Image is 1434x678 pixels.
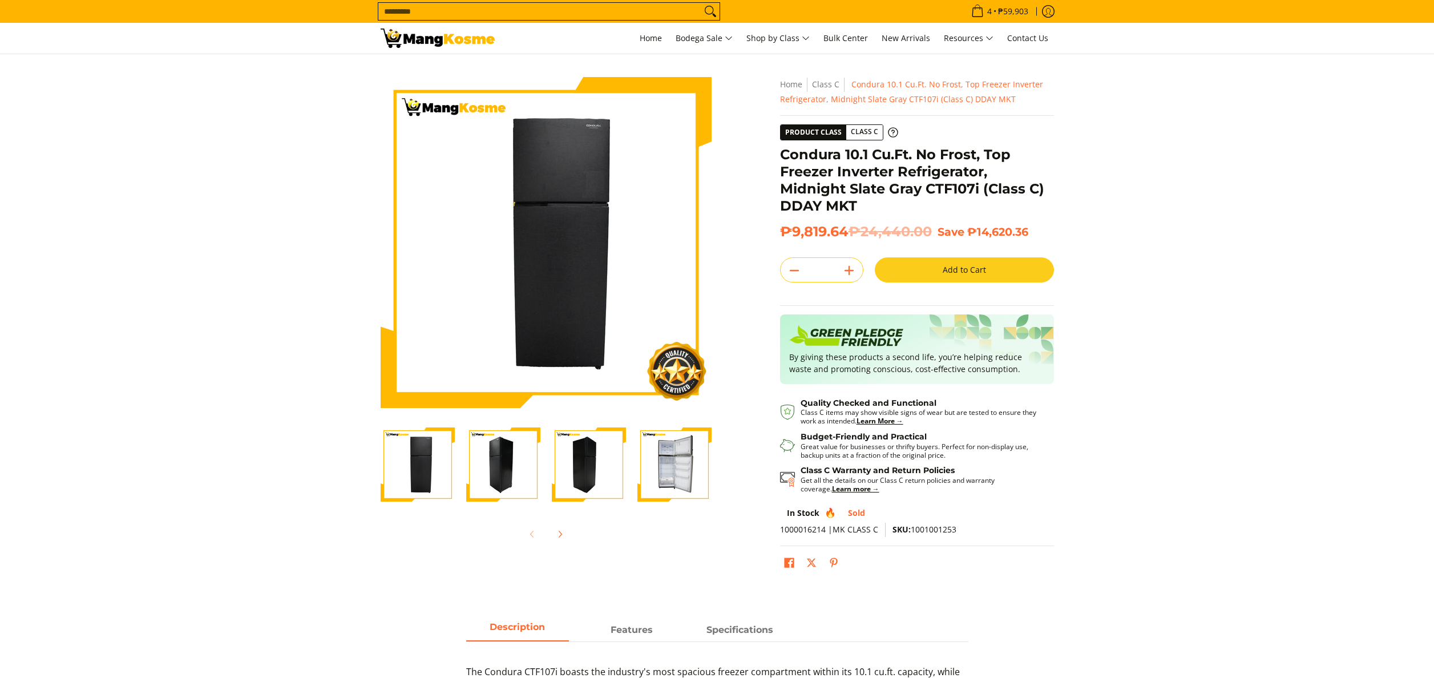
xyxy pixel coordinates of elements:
[823,33,868,43] span: Bulk Center
[706,624,773,635] strong: Specifications
[466,620,569,640] span: Description
[803,555,819,574] a: Post on X
[634,23,668,54] a: Home
[670,23,738,54] a: Bodega Sale
[640,33,662,43] span: Home
[789,324,903,351] img: Badge sustainability green pledge friendly
[876,23,936,54] a: New Arrivals
[789,351,1045,375] p: By giving these products a second life, you’re helping reduce waste and promoting conscious, cost...
[780,79,1043,104] span: Condura 10.1 Cu.Ft. No Frost, Top Freezer Inverter Refrigerator, Midnight Slate Gray CTF107i (Cla...
[875,257,1054,282] button: Add to Cart
[780,146,1054,215] h1: Condura 10.1 Cu.Ft. No Frost, Top Freezer Inverter Refrigerator, Midnight Slate Gray CTF107i (Cla...
[882,33,930,43] span: New Arrivals
[892,524,956,535] span: 1001001253
[849,223,932,240] del: ₱24,440.00
[801,408,1043,425] p: Class C items may show visible signs of wear but are tested to ensure they work as intended.
[801,442,1043,459] p: Great value for businesses or thrifty buyers. Perfect for non-display use, backup units at a frac...
[996,7,1030,15] span: ₱59,903
[780,77,1054,107] nav: Breadcrumbs
[846,125,883,139] span: Class C
[848,507,865,518] span: Sold
[801,476,1043,493] p: Get all the details on our Class C return policies and warranty coverage.
[611,624,653,635] strong: Features
[1007,33,1048,43] span: Contact Us
[580,620,683,641] a: Description 1
[780,223,932,240] span: ₱9,819.64
[381,29,495,48] img: Condura 10.1 Cu. Ft. Top Freezer Inverter Ref 9.9. DDAY l Mang Kosme
[381,77,712,408] img: Condura 10.1 Cu.Ft. No Frost, Top Freezer Inverter Refrigerator, Midnight Slate Gray CTF107i (Cla...
[1001,23,1054,54] a: Contact Us
[780,524,878,535] span: 1000016214 |MK CLASS C
[466,427,540,502] img: Condura 10.1 Cu.Ft. No Frost, Top Freezer Inverter Refrigerator, Midnight Slate Gray CTF107i (Cla...
[835,261,863,280] button: Add
[781,261,808,280] button: Subtract
[857,416,903,426] a: Learn More →
[689,620,791,641] a: Description 2
[552,427,626,502] img: Condura 10.1 Cu.Ft. No Frost, Top Freezer Inverter Refrigerator, Midnight Slate Gray CTF107i (Cla...
[780,79,802,90] a: Home
[801,398,936,408] strong: Quality Checked and Functional
[787,507,819,518] span: In Stock
[547,522,572,547] button: Next
[938,225,964,239] span: Save
[746,31,810,46] span: Shop by Class
[780,124,898,140] a: Product Class Class C
[892,524,911,535] span: SKU:
[832,484,879,494] a: Learn more →
[676,31,733,46] span: Bodega Sale
[812,79,839,90] a: Class C
[818,23,874,54] a: Bulk Center
[781,125,846,140] span: Product Class
[506,23,1054,54] nav: Main Menu
[701,3,720,20] button: Search
[801,465,955,475] strong: Class C Warranty and Return Policies
[741,23,815,54] a: Shop by Class
[466,620,569,641] a: Description
[781,555,797,574] a: Share on Facebook
[381,427,455,502] img: Condura 10.1 Cu.Ft. No Frost, Top Freezer Inverter Refrigerator, Midnight Slate Gray CTF107i (Cla...
[944,31,993,46] span: Resources
[968,5,1032,18] span: •
[826,555,842,574] a: Pin on Pinterest
[938,23,999,54] a: Resources
[967,225,1028,239] span: ₱14,620.36
[637,427,712,502] img: Condura 10.1 Cu.Ft. No Frost, Top Freezer Inverter Refrigerator, Midnight Slate Gray CTF107i (Cla...
[801,431,927,442] strong: Budget-Friendly and Practical
[985,7,993,15] span: 4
